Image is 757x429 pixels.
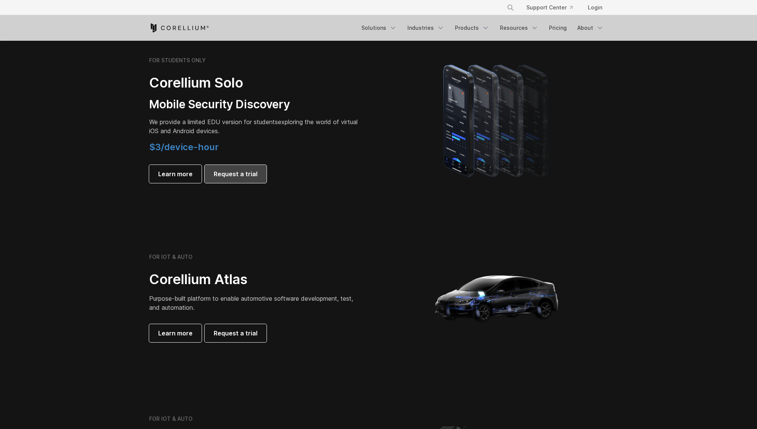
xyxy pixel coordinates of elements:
h6: FOR STUDENTS ONLY [149,57,206,64]
div: Navigation Menu [498,1,608,14]
h6: FOR IOT & AUTO [149,415,193,422]
a: Pricing [544,21,571,35]
a: Support Center [520,1,579,14]
span: Request a trial [214,329,257,338]
span: Learn more [158,329,193,338]
a: Industries [403,21,449,35]
a: Resources [495,21,543,35]
img: Corellium_Hero_Atlas_alt [422,222,573,373]
a: Solutions [357,21,401,35]
img: A lineup of four iPhone models becoming more gradient and blurred [428,54,566,186]
a: Products [450,21,494,35]
a: Login [582,1,608,14]
a: Learn more [149,165,202,183]
span: Request a trial [214,169,257,178]
button: Search [504,1,517,14]
a: Learn more [149,324,202,342]
h3: Mobile Security Discovery [149,97,361,112]
h2: Corellium Solo [149,74,361,91]
div: Navigation Menu [357,21,608,35]
a: Request a trial [205,165,267,183]
span: Learn more [158,169,193,178]
p: exploring the world of virtual iOS and Android devices. [149,117,361,135]
a: About [573,21,608,35]
span: Purpose-built platform to enable automotive software development, test, and automation. [149,295,353,311]
a: Request a trial [205,324,267,342]
h2: Corellium Atlas [149,271,361,288]
h6: FOR IOT & AUTO [149,254,193,260]
span: $3/device-hour [149,141,219,152]
span: We provide a limited EDU version for students [149,118,278,126]
a: Corellium Home [149,23,209,32]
